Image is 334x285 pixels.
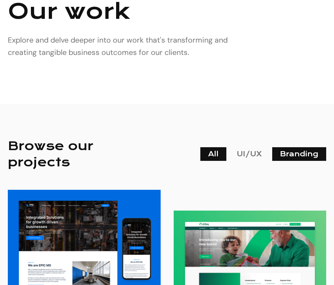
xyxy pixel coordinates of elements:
h2: Browse our projects [8,138,125,170]
a: Branding [272,147,326,161]
p: Explore and delve deeper into our work that's transforming and creating tangible business outcome... [8,34,235,58]
a: UI/UX [229,147,270,161]
a: All [200,147,226,161]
